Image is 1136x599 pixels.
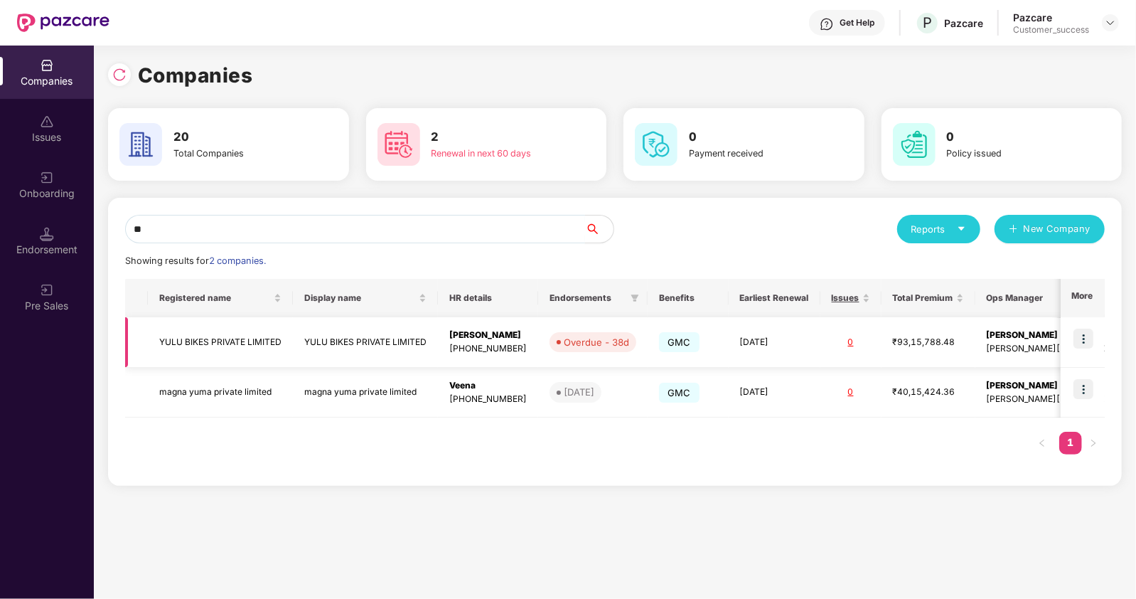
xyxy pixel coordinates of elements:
div: [PERSON_NAME] [449,329,527,342]
div: Customer_success [1013,24,1089,36]
td: YULU BIKES PRIVATE LIMITED [293,317,438,368]
th: Total Premium [882,279,975,317]
div: Veena [449,379,527,393]
span: filter [628,290,642,307]
div: ₹93,15,788.48 [893,336,964,349]
span: caret-down [957,224,966,233]
img: svg+xml;base64,PHN2ZyB4bWxucz0iaHR0cDovL3d3dy53My5vcmcvMjAwMC9zdmciIHdpZHRoPSI2MCIgaGVpZ2h0PSI2MC... [635,123,677,166]
button: plusNew Company [995,215,1105,243]
span: GMC [659,383,700,403]
th: Earliest Renewal [729,279,820,317]
button: left [1031,432,1054,455]
h3: 0 [689,128,811,147]
th: More [1061,279,1105,317]
li: 1 [1059,432,1082,455]
button: right [1082,432,1105,455]
span: right [1089,439,1098,447]
span: GMC [659,332,700,352]
th: Display name [293,279,438,317]
span: Issues [832,292,859,304]
th: Registered name [148,279,293,317]
img: icon [1073,329,1093,349]
img: svg+xml;base64,PHN2ZyB4bWxucz0iaHR0cDovL3d3dy53My5vcmcvMjAwMC9zdmciIHdpZHRoPSI2MCIgaGVpZ2h0PSI2MC... [119,123,162,166]
img: svg+xml;base64,PHN2ZyBpZD0iSGVscC0zMngzMiIgeG1sbnM9Imh0dHA6Ly93d3cudzMub3JnLzIwMDAvc3ZnIiB3aWR0aD... [820,17,834,31]
div: Policy issued [947,147,1069,161]
img: svg+xml;base64,PHN2ZyB3aWR0aD0iMjAiIGhlaWdodD0iMjAiIHZpZXdCb3g9IjAgMCAyMCAyMCIgZmlsbD0ibm9uZSIgeG... [40,283,54,297]
td: magna yuma private limited [148,368,293,418]
img: svg+xml;base64,PHN2ZyB4bWxucz0iaHR0cDovL3d3dy53My5vcmcvMjAwMC9zdmciIHdpZHRoPSI2MCIgaGVpZ2h0PSI2MC... [377,123,420,166]
img: svg+xml;base64,PHN2ZyBpZD0iUmVsb2FkLTMyeDMyIiB4bWxucz0iaHR0cDovL3d3dy53My5vcmcvMjAwMC9zdmciIHdpZH... [112,68,127,82]
h3: 20 [173,128,296,147]
div: 0 [832,386,870,399]
div: [PHONE_NUMBER] [449,342,527,356]
div: Payment received [689,147,811,161]
span: search [584,223,613,235]
div: 0 [832,336,870,349]
div: Reports [911,222,966,236]
div: ₹40,15,424.36 [893,386,964,399]
img: svg+xml;base64,PHN2ZyB3aWR0aD0iMjAiIGhlaWdodD0iMjAiIHZpZXdCb3g9IjAgMCAyMCAyMCIgZmlsbD0ibm9uZSIgeG... [40,171,54,185]
span: Total Premium [893,292,953,304]
td: [DATE] [729,317,820,368]
img: svg+xml;base64,PHN2ZyBpZD0iSXNzdWVzX2Rpc2FibGVkIiB4bWxucz0iaHR0cDovL3d3dy53My5vcmcvMjAwMC9zdmciIH... [40,115,54,129]
span: filter [631,294,639,302]
div: Total Companies [173,147,296,161]
th: HR details [438,279,538,317]
img: svg+xml;base64,PHN2ZyBpZD0iRHJvcGRvd24tMzJ4MzIiIHhtbG5zPSJodHRwOi8vd3d3LnczLm9yZy8yMDAwL3N2ZyIgd2... [1105,17,1116,28]
div: Pazcare [1013,11,1089,24]
div: Overdue - 38d [564,335,629,349]
span: Registered name [159,292,271,304]
td: [DATE] [729,368,820,418]
button: search [584,215,614,243]
li: Previous Page [1031,432,1054,455]
span: plus [1009,224,1018,235]
a: 1 [1059,432,1082,453]
td: magna yuma private limited [293,368,438,418]
span: New Company [1024,222,1091,236]
span: P [923,14,932,31]
td: YULU BIKES PRIVATE LIMITED [148,317,293,368]
h3: 2 [432,128,554,147]
span: left [1038,439,1046,447]
div: Renewal in next 60 days [432,147,554,161]
div: [DATE] [564,385,594,399]
div: Pazcare [944,16,983,30]
li: Next Page [1082,432,1105,455]
img: icon [1073,379,1093,399]
th: Issues [820,279,882,317]
img: svg+xml;base64,PHN2ZyB3aWR0aD0iMTQuNSIgaGVpZ2h0PSIxNC41IiB2aWV3Qm94PSIwIDAgMTYgMTYiIGZpbGw9Im5vbm... [40,227,54,241]
div: [PHONE_NUMBER] [449,393,527,406]
span: 2 companies. [209,255,266,266]
h1: Companies [138,60,253,91]
img: svg+xml;base64,PHN2ZyB4bWxucz0iaHR0cDovL3d3dy53My5vcmcvMjAwMC9zdmciIHdpZHRoPSI2MCIgaGVpZ2h0PSI2MC... [893,123,936,166]
img: svg+xml;base64,PHN2ZyBpZD0iQ29tcGFuaWVzIiB4bWxucz0iaHR0cDovL3d3dy53My5vcmcvMjAwMC9zdmciIHdpZHRoPS... [40,58,54,73]
img: New Pazcare Logo [17,14,109,32]
span: Endorsements [550,292,625,304]
div: Get Help [840,17,874,28]
th: Benefits [648,279,729,317]
span: Showing results for [125,255,266,266]
span: Display name [304,292,416,304]
h3: 0 [947,128,1069,147]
